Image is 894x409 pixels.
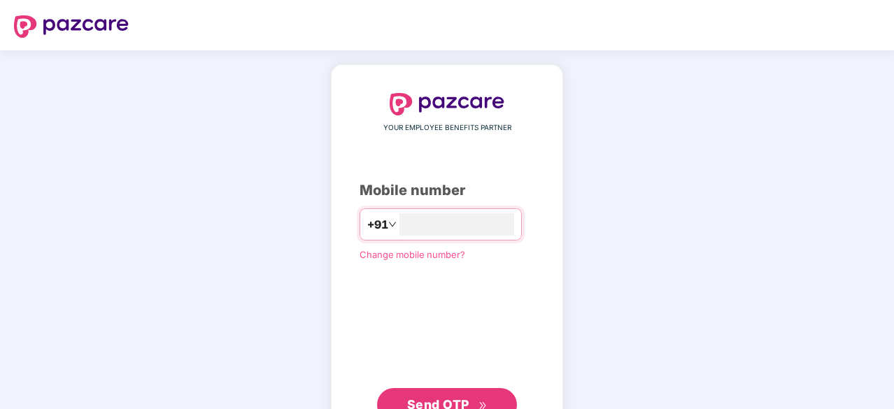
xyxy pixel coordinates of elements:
span: +91 [367,216,388,234]
span: YOUR EMPLOYEE BENEFITS PARTNER [383,122,511,134]
img: logo [390,93,504,115]
a: Change mobile number? [360,249,465,260]
img: logo [14,15,129,38]
span: down [388,220,397,229]
div: Mobile number [360,180,534,201]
